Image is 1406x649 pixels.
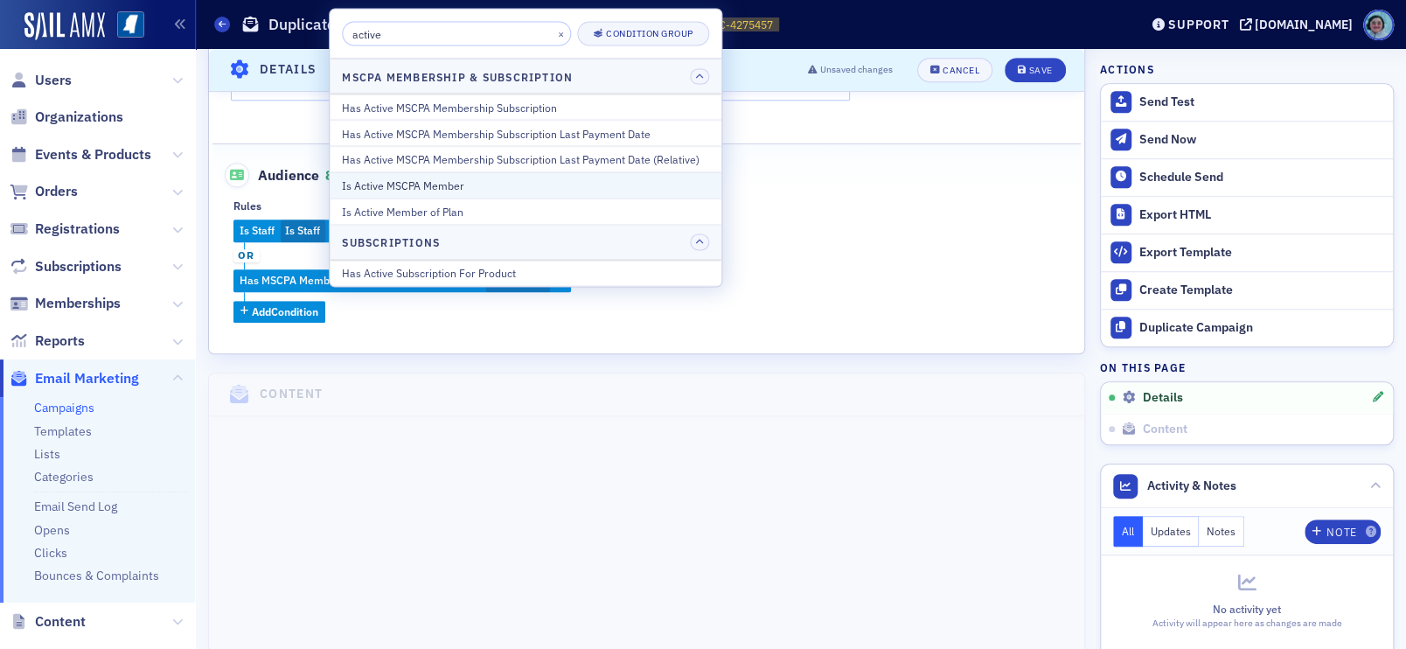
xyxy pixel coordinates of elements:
[233,301,325,323] button: AddCondition
[1005,58,1065,82] button: Save
[10,220,120,239] a: Registrations
[34,469,94,485] a: Categories
[105,11,144,41] a: View Homepage
[342,265,709,281] div: Has Active Subscription For Product
[1139,170,1384,185] div: Schedule Send
[330,146,721,172] button: Has Active MSCPA Membership Subscription Last Payment Date (Relative)
[233,220,346,242] div: Is Staff
[342,234,440,250] h4: Subscriptions
[1028,66,1052,75] div: Save
[34,423,92,439] a: Templates
[1100,61,1154,77] h4: Actions
[35,331,85,351] span: Reports
[342,178,709,193] div: Is Active MSCPA Member
[330,94,721,120] button: Has Active MSCPA Membership Subscription
[1101,158,1393,196] button: Schedule Send
[1142,422,1187,437] span: Content
[1326,527,1356,537] div: Note
[330,172,721,199] button: Is Active MSCPA Member
[917,58,992,82] button: Cancel
[1239,18,1359,31] button: [DOMAIN_NAME]
[1101,121,1393,158] button: Send Now
[1143,516,1200,547] button: Updates
[10,294,121,313] a: Memberships
[713,17,773,32] span: EC-4275457
[325,166,576,184] span: 824 Subscribers
[35,71,72,90] span: Users
[1255,17,1353,32] div: [DOMAIN_NAME]
[285,223,320,237] span: Is Staff
[233,249,260,263] span: or
[342,22,571,46] input: Search filters...
[1139,245,1384,261] div: Export Template
[35,108,123,127] span: Organizations
[268,14,698,35] h1: Duplicate of Not in Public Practice Industry Conference 2025
[330,198,721,224] button: Is Active Member of Plan
[1142,390,1182,406] span: Details
[1101,84,1393,121] button: Send Test
[35,145,151,164] span: Events & Products
[10,612,86,632] a: Content
[10,369,139,388] a: Email Marketing
[35,220,120,239] span: Registrations
[260,61,317,80] h4: Details
[34,446,60,462] a: Lists
[943,66,979,75] div: Cancel
[10,257,122,276] a: Subscriptions
[1139,320,1384,336] div: Duplicate Campaign
[225,163,320,187] span: Audience
[342,204,709,220] div: Is Active Member of Plan
[1113,617,1381,631] div: Activity will appear here as changes are made
[1100,359,1394,375] h4: On this page
[820,63,893,77] span: Unsaved changes
[1168,17,1229,32] div: Support
[1113,601,1381,617] div: No activity yet
[240,223,275,237] span: Is Staff
[342,68,573,84] h4: MSCPA Membership & Subscription
[1139,283,1384,298] div: Create Template
[577,22,709,46] button: Condition Group
[252,304,318,319] span: Add Condition
[1139,207,1384,223] div: Export HTML
[24,12,105,40] img: SailAMX
[553,25,568,41] button: ×
[1147,477,1236,495] span: Activity & Notes
[1363,10,1394,40] span: Profile
[330,120,721,146] button: Has Active MSCPA Membership Subscription Last Payment Date
[10,108,123,127] a: Organizations
[233,242,260,270] button: or
[34,400,94,415] a: Campaigns
[342,151,709,167] div: Has Active MSCPA Membership Subscription Last Payment Date (Relative)
[35,369,139,388] span: Email Marketing
[34,499,117,514] a: Email Send Log
[10,331,85,351] a: Reports
[1101,234,1393,271] a: Export Template
[1101,196,1393,234] a: Export HTML
[1139,94,1384,110] div: Send Test
[34,522,70,538] a: Opens
[1199,516,1244,547] button: Notes
[260,385,324,403] h4: Content
[35,257,122,276] span: Subscriptions
[35,294,121,313] span: Memberships
[342,99,709,115] div: Has Active MSCPA Membership Subscription
[35,612,86,632] span: Content
[330,261,721,286] button: Has Active Subscription For Product
[240,273,480,287] span: Has MSCPA Membership Subscription with Status
[117,11,144,38] img: SailAMX
[1113,516,1143,547] button: All
[10,145,151,164] a: Events & Products
[1101,309,1393,346] button: Duplicate Campaign
[1305,520,1381,544] button: Note
[34,545,67,561] a: Clicks
[10,182,78,201] a: Orders
[233,199,261,213] div: Rules
[34,568,159,583] a: Bounces & Complaints
[10,71,72,90] a: Users
[1139,132,1384,148] div: Send Now
[606,29,693,38] div: Condition Group
[342,125,709,141] div: Has Active MSCPA Membership Subscription Last Payment Date
[1101,271,1393,309] a: Create Template
[233,269,571,292] div: Suspended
